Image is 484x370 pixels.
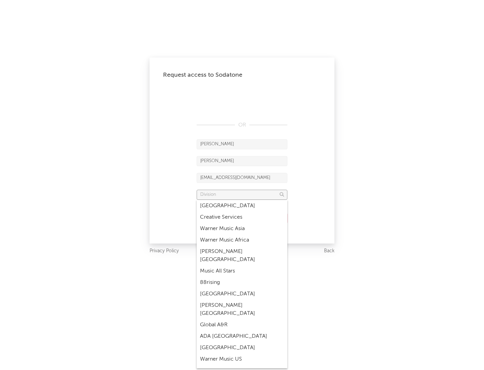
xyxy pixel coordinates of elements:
[197,190,287,200] input: Division
[197,331,287,342] div: ADA [GEOGRAPHIC_DATA]
[197,246,287,265] div: [PERSON_NAME] [GEOGRAPHIC_DATA]
[197,223,287,234] div: Warner Music Asia
[197,234,287,246] div: Warner Music Africa
[197,121,287,129] div: OR
[197,139,287,149] input: First Name
[197,354,287,365] div: Warner Music US
[197,156,287,166] input: Last Name
[197,342,287,354] div: [GEOGRAPHIC_DATA]
[197,300,287,319] div: [PERSON_NAME] [GEOGRAPHIC_DATA]
[197,212,287,223] div: Creative Services
[197,265,287,277] div: Music All Stars
[197,173,287,183] input: Email
[163,71,321,79] div: Request access to Sodatone
[324,247,334,255] a: Back
[197,288,287,300] div: [GEOGRAPHIC_DATA]
[197,319,287,331] div: Global A&R
[197,200,287,212] div: [GEOGRAPHIC_DATA]
[150,247,179,255] a: Privacy Policy
[197,277,287,288] div: 88rising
